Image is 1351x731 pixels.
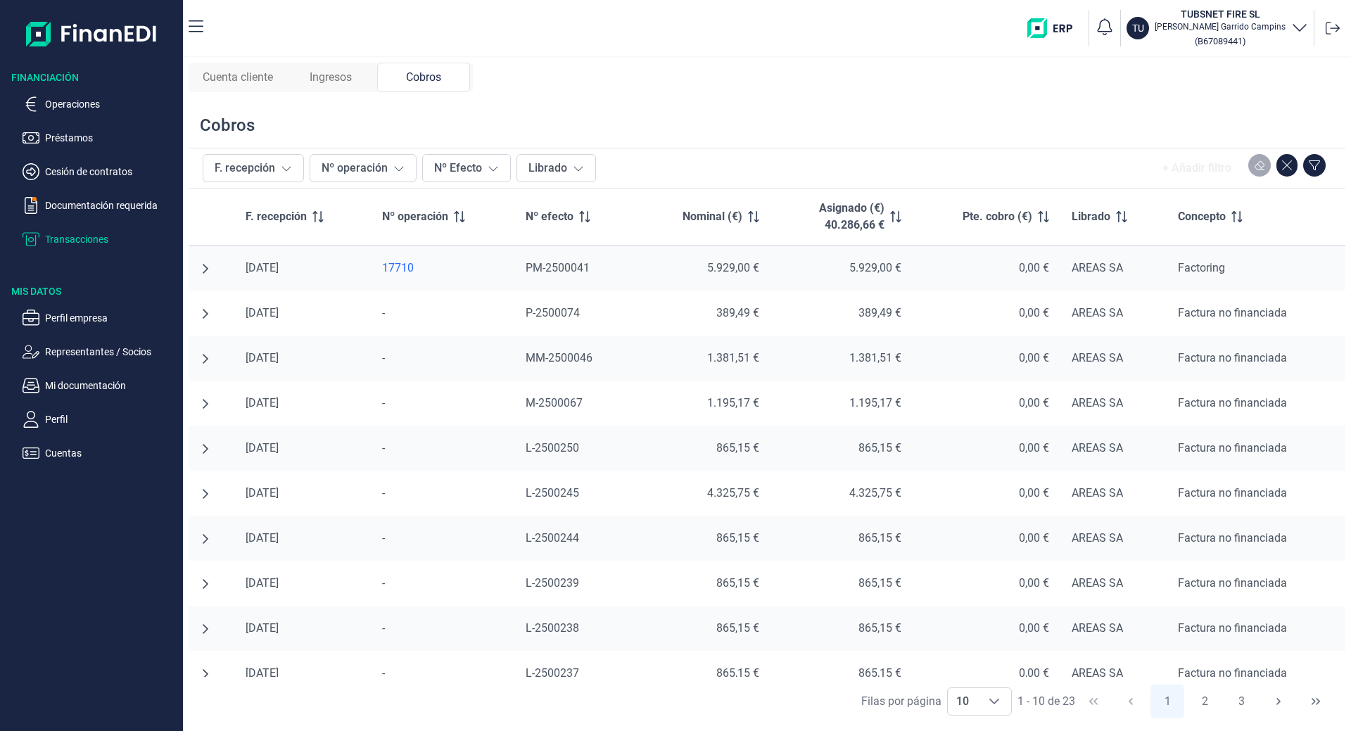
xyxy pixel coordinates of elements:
div: 865,15 € [647,576,759,590]
img: erp [1027,18,1083,38]
button: Nº Efecto [422,154,511,182]
button: undefined null [200,308,211,319]
div: 5.929,00 € [647,261,759,275]
p: Perfil empresa [45,310,177,326]
button: undefined null [200,353,211,364]
div: 865,15 € [782,621,901,635]
div: [DATE] [246,396,360,410]
div: [DATE] [246,621,360,635]
button: Page 3 [1225,685,1259,718]
div: 0,00 € [924,351,1049,365]
div: Cuenta cliente [191,63,284,92]
div: - [382,351,503,365]
p: Asignado (€) [819,200,884,217]
span: Factura no financiada [1178,576,1287,590]
div: 865,15 € [647,441,759,455]
button: Librado [516,154,596,182]
p: [PERSON_NAME] Garrido Campins [1155,21,1286,32]
p: Préstamos [45,129,177,146]
a: 17710 [382,261,503,275]
p: 40.286,66 € [825,217,884,234]
div: 865,15 € [647,666,759,680]
span: Factoring [1178,261,1225,274]
p: Transacciones [45,231,177,248]
span: Cuenta cliente [203,69,273,86]
button: Page 1 [1150,685,1184,718]
button: Perfil empresa [23,310,177,326]
div: 0,00 € [924,621,1049,635]
div: 865,15 € [782,576,901,590]
div: 0,00 € [924,261,1049,275]
div: AREAS SA [1072,396,1155,410]
button: undefined null [200,263,211,274]
button: First Page [1077,685,1110,718]
div: 0,00 € [924,396,1049,410]
span: Factura no financiada [1178,531,1287,545]
div: 0,00 € [924,486,1049,500]
div: [DATE] [246,441,360,455]
button: Mi documentación [23,377,177,394]
button: undefined null [200,668,211,680]
button: Préstamos [23,129,177,146]
span: L-2500239 [526,576,579,590]
button: Page 2 [1188,685,1222,718]
div: Filas por página [861,693,941,710]
p: Representantes / Socios [45,343,177,360]
p: Cesión de contratos [45,163,177,180]
p: TU [1132,21,1144,35]
span: Factura no financiada [1178,441,1287,455]
div: [DATE] [246,261,360,275]
div: 0,00 € [924,306,1049,320]
div: 389,49 € [782,306,901,320]
button: Next Page [1262,685,1295,718]
div: - [382,666,503,680]
span: Factura no financiada [1178,486,1287,500]
span: MM-2500046 [526,351,592,364]
button: undefined null [200,578,211,590]
div: 1.381,51 € [647,351,759,365]
button: Cesión de contratos [23,163,177,180]
span: Factura no financiada [1178,306,1287,319]
button: undefined null [200,488,211,500]
span: Cobros [406,69,441,86]
span: Nominal (€) [683,208,742,225]
span: Nº efecto [526,208,573,225]
div: 865,15 € [647,531,759,545]
button: Operaciones [23,96,177,113]
span: Pte. cobro (€) [963,208,1032,225]
p: Documentación requerida [45,197,177,214]
h3: TUBSNET FIRE SL [1155,7,1286,21]
span: P-2500074 [526,306,580,319]
button: F. recepción [203,154,304,182]
div: AREAS SA [1072,531,1155,545]
small: Copiar cif [1195,36,1245,46]
button: Last Page [1299,685,1333,718]
button: undefined null [200,398,211,409]
span: Factura no financiada [1178,396,1287,409]
div: 865,15 € [782,531,901,545]
span: Factura no financiada [1178,351,1287,364]
span: Librado [1072,208,1110,225]
span: Concepto [1178,208,1226,225]
p: Mi documentación [45,377,177,394]
span: L-2500237 [526,666,579,680]
button: Previous Page [1114,685,1148,718]
img: Logo de aplicación [26,11,158,56]
button: Representantes / Socios [23,343,177,360]
div: - [382,486,503,500]
span: 10 [948,688,977,715]
span: 1 - 10 de 23 [1017,696,1075,707]
div: AREAS SA [1072,306,1155,320]
div: [DATE] [246,666,360,680]
div: - [382,306,503,320]
div: [DATE] [246,486,360,500]
div: AREAS SA [1072,621,1155,635]
div: Ingresos [284,63,377,92]
div: AREAS SA [1072,261,1155,275]
div: [DATE] [246,306,360,320]
div: 389,49 € [647,306,759,320]
button: Cuentas [23,445,177,462]
div: AREAS SA [1072,576,1155,590]
button: Nº operación [310,154,417,182]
